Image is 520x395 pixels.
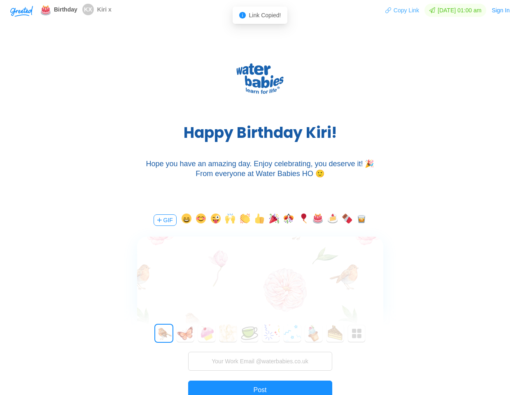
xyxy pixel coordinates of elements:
button: emoji [298,214,308,227]
button: emoji [284,214,294,227]
button: emoji [196,214,206,227]
span: Link Copied! [249,12,281,19]
button: 8 [326,325,344,342]
span: emoji [41,4,51,15]
button: Copy Link [385,4,420,17]
span: [DATE] 01:00 am [424,4,486,17]
button: emoji [269,214,279,227]
span: Birthday [54,6,77,13]
img: 🎂 [41,5,51,15]
button: 1 [177,325,194,342]
button: 0 [155,325,173,342]
button: emoji [182,214,191,227]
button: emoji [240,214,250,227]
img: Greeted [352,329,362,339]
button: 6 [284,325,301,342]
button: 7 [305,325,322,342]
button: 4 [241,325,258,342]
button: 2 [198,325,215,342]
button: emoji [254,214,264,227]
button: emoji [357,214,366,227]
span: Kiri x [97,6,112,13]
button: emoji [342,214,352,227]
button: emoji [313,214,323,227]
div: Hope you have an amazing day. Enjoy celebrating, you deserve it! 🎉 From everyone at Water Babies ... [137,159,384,179]
span: KX [84,4,92,15]
button: Sign In [491,4,510,17]
input: Your Work Email @waterbabies.co.uk [188,352,332,371]
button: emoji [328,214,338,227]
img: Greeted [232,60,288,97]
button: GIF [154,214,177,226]
button: emoji [225,214,235,227]
span: info-circle [239,12,246,19]
img: Greeted [10,6,33,17]
button: emoji [211,214,221,227]
button: 5 [262,325,280,342]
button: 3 [219,325,237,342]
